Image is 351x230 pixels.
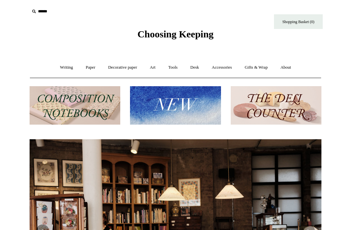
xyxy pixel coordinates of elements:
a: Gifts & Wrap [239,59,274,76]
span: Choosing Keeping [137,29,214,39]
a: Art [144,59,161,76]
img: The Deli Counter [231,86,321,125]
a: Paper [80,59,101,76]
img: 202302 Composition ledgers.jpg__PID:69722ee6-fa44-49dd-a067-31375e5d54ec [30,86,120,125]
a: Shopping Basket (0) [274,14,323,29]
a: Choosing Keeping [137,34,214,38]
img: New.jpg__PID:f73bdf93-380a-4a35-bcfe-7823039498e1 [130,86,221,125]
a: Desk [185,59,205,76]
a: About [275,59,297,76]
a: Writing [54,59,79,76]
a: Decorative paper [102,59,143,76]
a: Accessories [206,59,238,76]
a: Tools [162,59,184,76]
